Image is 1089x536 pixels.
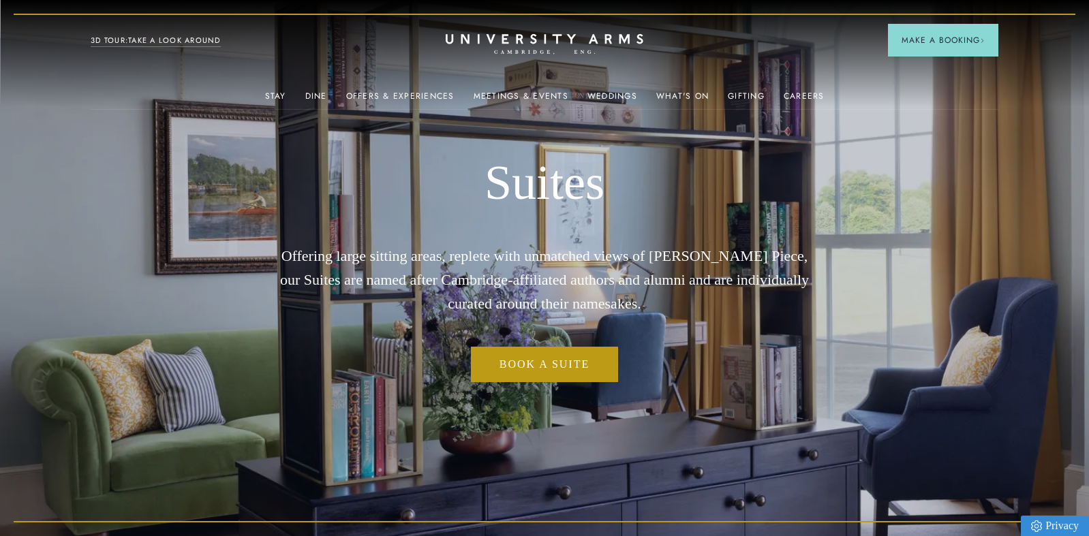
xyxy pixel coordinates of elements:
img: Privacy [1031,520,1042,532]
a: Privacy [1021,516,1089,536]
a: Gifting [728,91,765,109]
a: Offers & Experiences [346,91,455,109]
a: Careers [784,91,825,109]
a: What's On [656,91,709,109]
a: Dine [305,91,327,109]
a: 3D TOUR:TAKE A LOOK AROUND [91,35,221,47]
a: Stay [265,91,286,109]
a: Meetings & Events [474,91,568,109]
p: Offering large sitting areas, replete with unmatched views of [PERSON_NAME] Piece, our Suites are... [273,244,817,316]
img: Arrow icon [980,38,985,43]
span: Make a Booking [902,34,985,46]
a: Book a Suite [471,347,618,382]
h1: Suites [273,154,817,212]
a: Weddings [587,91,637,109]
button: Make a BookingArrow icon [888,24,998,57]
a: Home [446,34,643,55]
